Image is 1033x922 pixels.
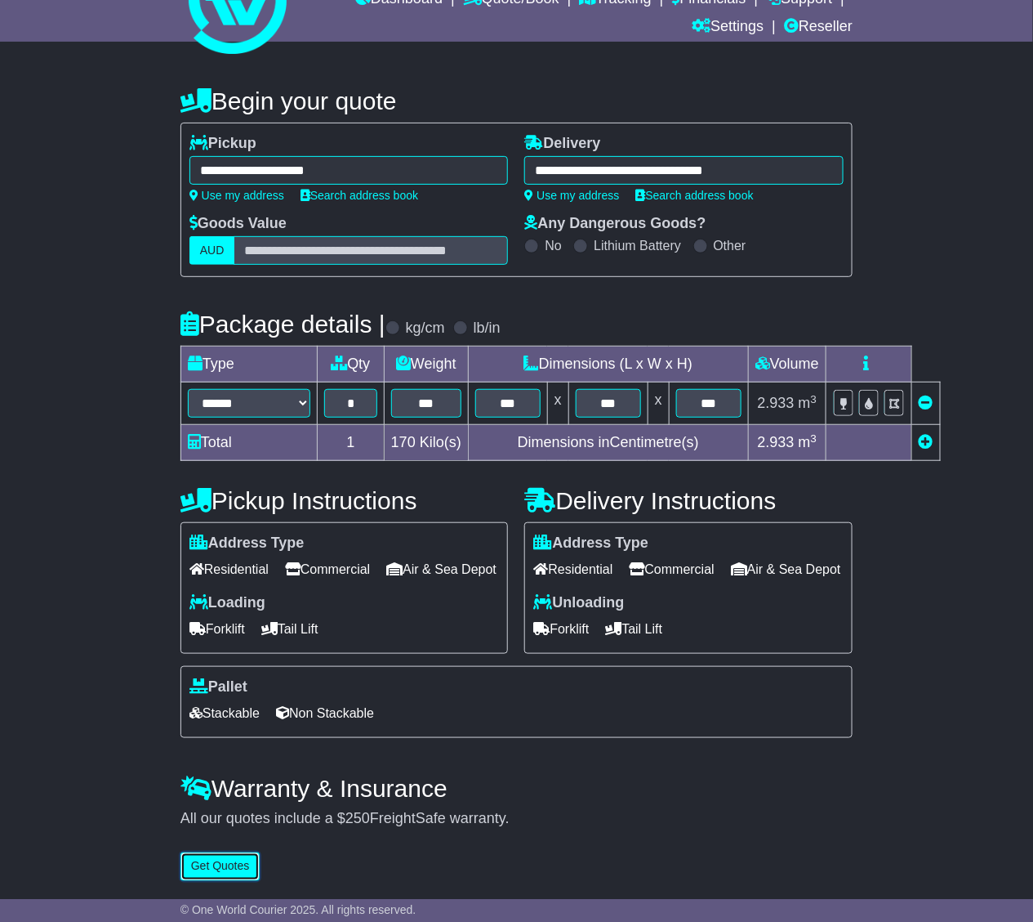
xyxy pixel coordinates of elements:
td: Kilo(s) [384,425,468,461]
h4: Warranty & Insurance [180,775,853,802]
label: AUD [189,236,235,265]
td: 1 [317,425,384,461]
span: 2.933 [758,395,795,411]
td: Total [180,425,317,461]
span: Commercial [630,557,715,582]
h4: Delivery Instructions [524,487,853,514]
span: Residential [189,557,269,582]
label: Address Type [189,535,305,553]
a: Add new item [919,434,933,450]
a: Settings [692,14,764,42]
label: Lithium Battery [594,238,681,253]
span: 2.933 [758,434,795,450]
a: Reseller [784,14,853,42]
sup: 3 [811,432,817,445]
a: Use my address [189,189,284,202]
label: kg/cm [406,320,445,338]
h4: Begin your quote [180,87,853,114]
a: Remove this item [919,395,933,411]
h4: Package details | [180,311,385,338]
a: Use my address [524,189,619,202]
span: Residential [533,557,612,582]
span: 250 [345,810,370,826]
span: Stackable [189,700,260,726]
label: Other [714,238,746,253]
label: No [545,238,561,253]
span: Tail Lift [605,616,662,642]
label: Loading [189,594,265,612]
label: Any Dangerous Goods? [524,215,706,233]
td: Dimensions in Centimetre(s) [468,425,748,461]
span: Air & Sea Depot [386,557,496,582]
span: Forklift [533,616,589,642]
button: Get Quotes [180,853,260,881]
td: Qty [317,347,384,383]
span: Air & Sea Depot [731,557,841,582]
td: x [648,383,669,425]
td: Dimensions (L x W x H) [468,347,748,383]
td: Weight [384,347,468,383]
span: Commercial [285,557,370,582]
td: Volume [748,347,826,383]
td: Type [180,347,317,383]
span: m [799,434,817,450]
label: Delivery [524,135,600,153]
td: x [547,383,568,425]
span: © One World Courier 2025. All rights reserved. [180,903,416,916]
span: Non Stackable [276,700,374,726]
label: Pallet [189,678,247,696]
label: Unloading [533,594,624,612]
label: Address Type [533,535,648,553]
div: All our quotes include a $ FreightSafe warranty. [180,810,853,828]
h4: Pickup Instructions [180,487,509,514]
label: Pickup [189,135,256,153]
label: lb/in [474,320,501,338]
span: 170 [391,434,416,450]
span: Forklift [189,616,245,642]
span: m [799,395,817,411]
sup: 3 [811,393,817,405]
a: Search address book [636,189,754,202]
a: Search address book [301,189,418,202]
span: Tail Lift [261,616,318,642]
label: Goods Value [189,215,287,233]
